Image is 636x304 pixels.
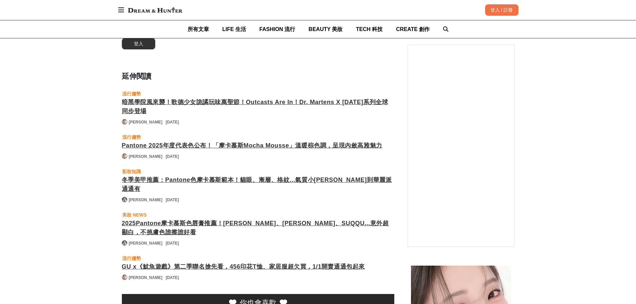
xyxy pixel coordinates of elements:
span: 所有文章 [188,26,209,32]
div: 登入 / 註冊 [485,4,518,16]
span: TECH 科技 [356,26,383,32]
button: 登入 [122,38,155,49]
div: [DATE] [166,119,179,125]
a: TECH 科技 [356,20,383,38]
img: Avatar [122,275,127,280]
a: [PERSON_NAME] [129,197,163,203]
a: Avatar [122,154,127,159]
a: [PERSON_NAME] [129,154,163,160]
div: 流行趨勢 [122,255,141,262]
a: Pantone 2025年度代表色公布！「摩卡慕斯Mocha Mousse」溫暖棕色調，呈現內斂高雅魅力 [122,141,394,150]
img: Avatar [122,197,127,202]
span: LIFE 生活 [222,26,246,32]
a: 暗黑學院風來襲！歌德少女詭譎玩味萬聖節！Outcasts Are In！Dr. Martens X [DATE]系列全球同步登場 [122,98,394,116]
a: 流行趨勢 [122,133,141,141]
span: FASHION 流行 [259,26,295,32]
div: [DATE] [166,154,179,160]
a: 彩妝知識 [122,168,141,176]
a: Avatar [122,240,127,246]
div: 彩妝知識 [122,168,141,175]
img: Avatar [122,241,127,245]
a: 流行趨勢 [122,254,141,262]
a: [PERSON_NAME] [129,119,163,125]
a: [PERSON_NAME] [129,275,163,281]
a: 冬季美甲推薦：Pantone色摩卡慕斯範本！貓眼、漸層、格紋...氣質小[PERSON_NAME]到華麗派通通有 [122,176,394,194]
a: 流行趨勢 [122,90,141,98]
a: LIFE 生活 [222,20,246,38]
a: 所有文章 [188,20,209,38]
img: Avatar [122,119,127,124]
span: BEAUTY 美妝 [308,26,343,32]
a: CREATE 創作 [396,20,430,38]
div: [DATE] [166,197,179,203]
div: [DATE] [166,240,179,246]
img: Dream & Hunter [125,4,186,16]
div: 流行趨勢 [122,90,141,97]
a: [PERSON_NAME] [129,240,163,246]
img: Avatar [122,154,127,159]
a: FASHION 流行 [259,20,295,38]
a: 美妝 NEWS [122,211,147,219]
span: CREATE 創作 [396,26,430,32]
div: 延伸閱讀 [122,71,394,82]
a: GU x《魷魚遊戲》第二季聯名搶先看，456印花T恤、家居服超欠買，1/1開賣通通包起來 [122,262,394,271]
a: BEAUTY 美妝 [308,20,343,38]
a: 2025Pantone摩卡慕斯色唇膏推薦！[PERSON_NAME]、[PERSON_NAME]、SUQQU...意外超顯白，不挑膚色誰擦誰好看 [122,219,394,237]
div: [DATE] [166,275,179,281]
